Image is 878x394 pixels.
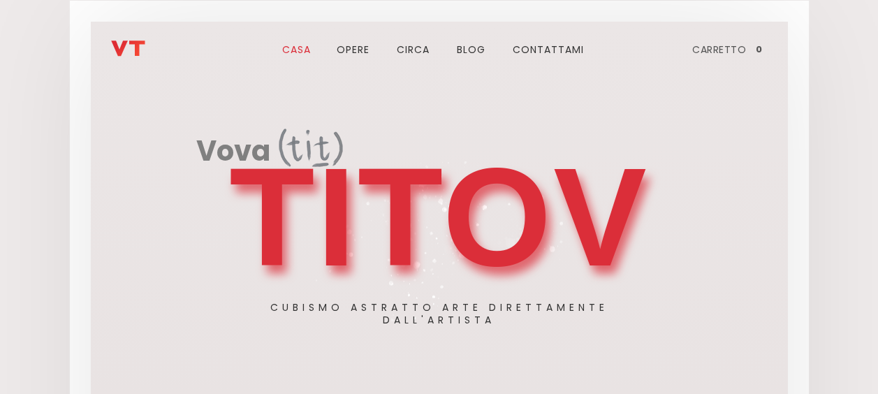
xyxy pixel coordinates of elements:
img: Vladimir Titov [111,41,145,57]
h2: Cubismo astratto ARTE direttamente dall'artista [270,301,608,326]
a: VovaTettaTITOVCubismo astratto ARTE direttamentedall'artista [196,126,682,286]
a: Contattami [504,24,592,75]
h2: Vova [196,137,270,168]
a: circa [388,24,438,75]
img: Tetta [279,129,343,167]
a: Apri il carrello vuoto [684,34,768,65]
a: casa [111,29,195,57]
a: blog [448,24,494,75]
div: 0 [752,43,764,56]
a: Opere [328,24,378,75]
div: Carretto [692,41,746,59]
h1: TITOV [229,154,648,280]
a: Casa [275,24,318,75]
